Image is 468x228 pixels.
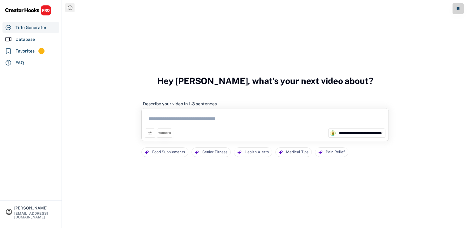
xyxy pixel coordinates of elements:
[14,206,56,210] div: [PERSON_NAME]
[14,212,56,219] div: [EMAIL_ADDRESS][DOMAIN_NAME]
[152,148,185,157] div: Food Supplements
[143,101,217,107] div: Describe your video in 1-3 sentences
[326,148,345,157] div: Pain Relief
[245,148,269,157] div: Health Alerts
[5,5,51,16] img: CHPRO%20Logo.svg
[286,148,308,157] div: Medical Tips
[157,69,373,93] h3: Hey [PERSON_NAME], what's your next video about?
[15,24,47,31] div: Title Generator
[158,131,171,135] div: TRIGGER
[15,36,35,43] div: Database
[202,148,227,157] div: Senior Fitness
[15,60,24,66] div: FAQ
[15,48,35,54] div: Favorites
[330,130,336,136] img: channels4_profile.jpg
